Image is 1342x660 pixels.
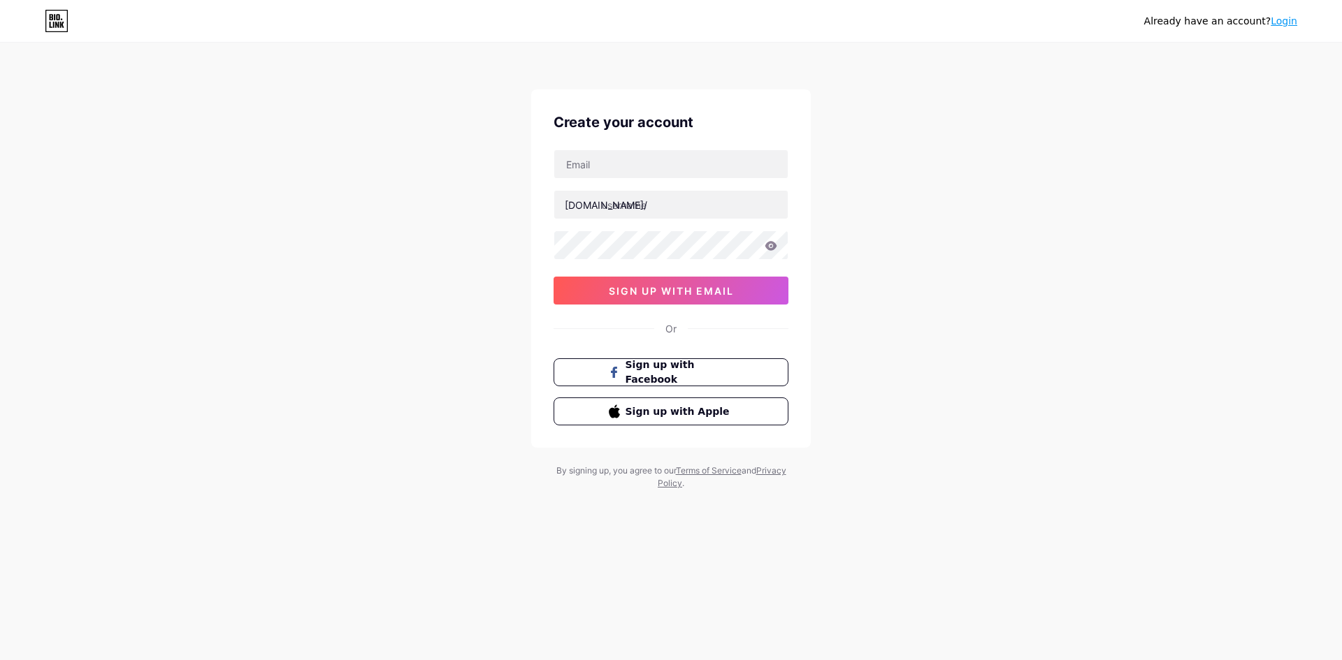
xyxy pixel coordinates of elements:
div: Create your account [554,112,788,133]
div: Already have an account? [1144,14,1297,29]
input: Email [554,150,788,178]
input: username [554,191,788,219]
span: Sign up with Facebook [626,358,734,387]
button: Sign up with Facebook [554,358,788,386]
span: sign up with email [609,285,734,297]
a: Login [1271,15,1297,27]
button: Sign up with Apple [554,397,788,425]
span: Sign up with Apple [626,404,734,419]
button: sign up with email [554,277,788,305]
a: Terms of Service [676,465,742,476]
div: Or [665,321,677,336]
div: [DOMAIN_NAME]/ [565,198,647,212]
div: By signing up, you agree to our and . [552,464,790,490]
